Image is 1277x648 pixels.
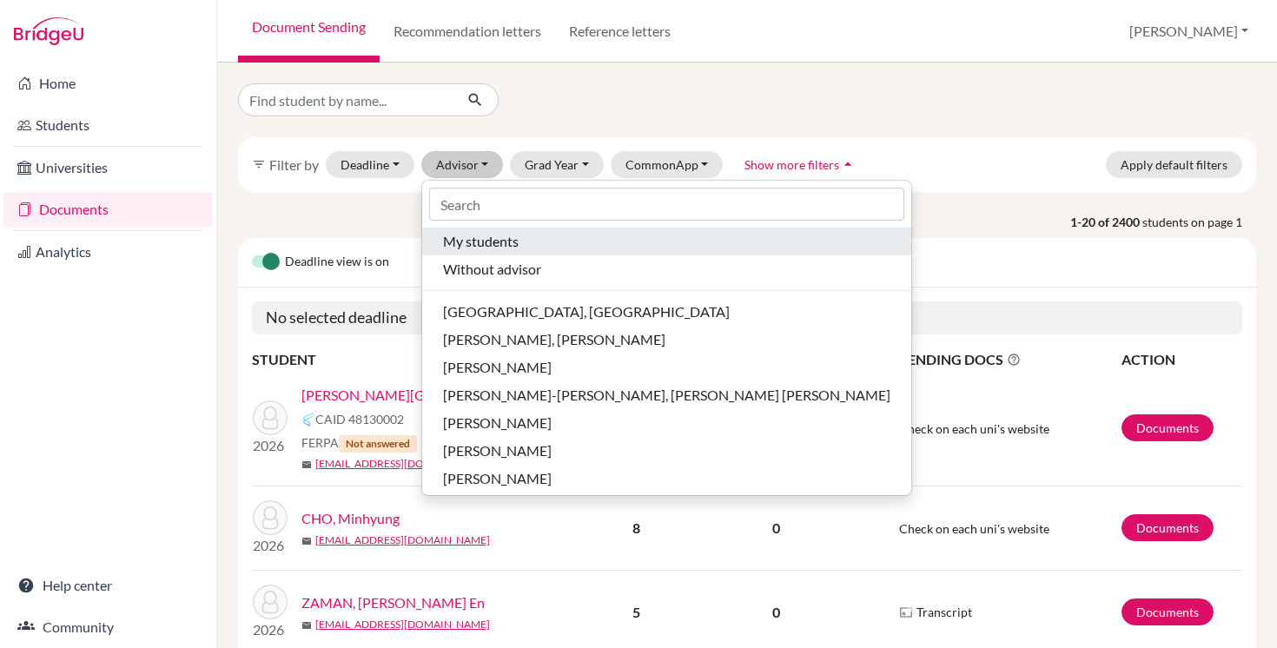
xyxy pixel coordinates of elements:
[253,400,288,435] img: ZHU, Jinyang
[253,619,288,640] p: 2026
[899,521,1049,536] span: Check on each uni's website
[421,151,504,178] button: Advisor
[1106,151,1242,178] button: Apply default filters
[301,460,312,470] span: mail
[730,151,871,178] button: Show more filtersarrow_drop_up
[443,329,665,350] span: [PERSON_NAME], [PERSON_NAME]
[3,66,213,101] a: Home
[443,259,541,280] span: Without advisor
[301,413,315,426] img: Common App logo
[253,435,288,456] p: 2026
[611,151,724,178] button: CommonApp
[422,409,911,437] button: [PERSON_NAME]
[916,603,972,621] span: Transcript
[899,605,913,619] img: Parchments logo
[301,508,400,529] a: CHO, Minhyung
[301,592,485,613] a: ZAMAN, [PERSON_NAME] En
[252,301,1242,334] h5: No selected deadline
[252,157,266,171] i: filter_list
[443,440,552,461] span: [PERSON_NAME]
[1121,348,1243,371] th: ACTION
[3,108,213,142] a: Students
[1122,598,1214,625] a: Documents
[443,468,552,489] span: [PERSON_NAME]
[899,421,1049,436] span: Check on each uni's website
[1142,213,1256,231] span: students on page 1
[1122,414,1214,441] a: Documents
[744,157,839,172] span: Show more filters
[269,156,319,173] span: Filter by
[1122,514,1214,541] a: Documents
[510,151,604,178] button: Grad Year
[301,433,417,453] span: FERPA
[443,357,552,378] span: [PERSON_NAME]
[429,188,904,221] input: Search
[422,228,911,255] button: My students
[422,298,911,326] button: [GEOGRAPHIC_DATA], [GEOGRAPHIC_DATA]
[315,532,490,548] a: [EMAIL_ADDRESS][DOMAIN_NAME]
[285,252,389,273] span: Deadline view is on
[1070,213,1142,231] strong: 1-20 of 2400
[238,83,453,116] input: Find student by name...
[632,604,640,620] b: 5
[3,150,213,185] a: Universities
[301,385,551,406] a: [PERSON_NAME][GEOGRAPHIC_DATA]
[253,535,288,556] p: 2026
[443,231,519,252] span: My students
[899,349,1120,370] span: PENDING DOCS
[3,568,213,603] a: Help center
[3,235,213,269] a: Analytics
[14,17,83,45] img: Bridge-U
[326,151,414,178] button: Deadline
[301,620,312,631] span: mail
[3,192,213,227] a: Documents
[696,518,857,539] p: 0
[315,617,490,632] a: [EMAIL_ADDRESS][DOMAIN_NAME]
[1122,15,1256,48] button: [PERSON_NAME]
[422,354,911,381] button: [PERSON_NAME]
[443,301,730,322] span: [GEOGRAPHIC_DATA], [GEOGRAPHIC_DATA]
[696,602,857,623] p: 0
[315,456,490,472] a: [EMAIL_ADDRESS][DOMAIN_NAME]
[339,435,417,453] span: Not answered
[301,536,312,546] span: mail
[253,500,288,535] img: CHO, Minhyung
[315,410,404,428] span: CAID 48130002
[443,385,890,406] span: [PERSON_NAME]-[PERSON_NAME], [PERSON_NAME] [PERSON_NAME]
[422,326,911,354] button: [PERSON_NAME], [PERSON_NAME]
[252,348,577,371] th: STUDENT
[632,519,640,536] b: 8
[422,381,911,409] button: [PERSON_NAME]-[PERSON_NAME], [PERSON_NAME] [PERSON_NAME]
[422,437,911,465] button: [PERSON_NAME]
[3,610,213,645] a: Community
[443,413,552,433] span: [PERSON_NAME]
[422,465,911,493] button: [PERSON_NAME]
[422,255,911,283] button: Without advisor
[253,585,288,619] img: ZAMAN, Alexander Jie En
[421,180,912,496] div: Advisor
[839,155,857,173] i: arrow_drop_up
